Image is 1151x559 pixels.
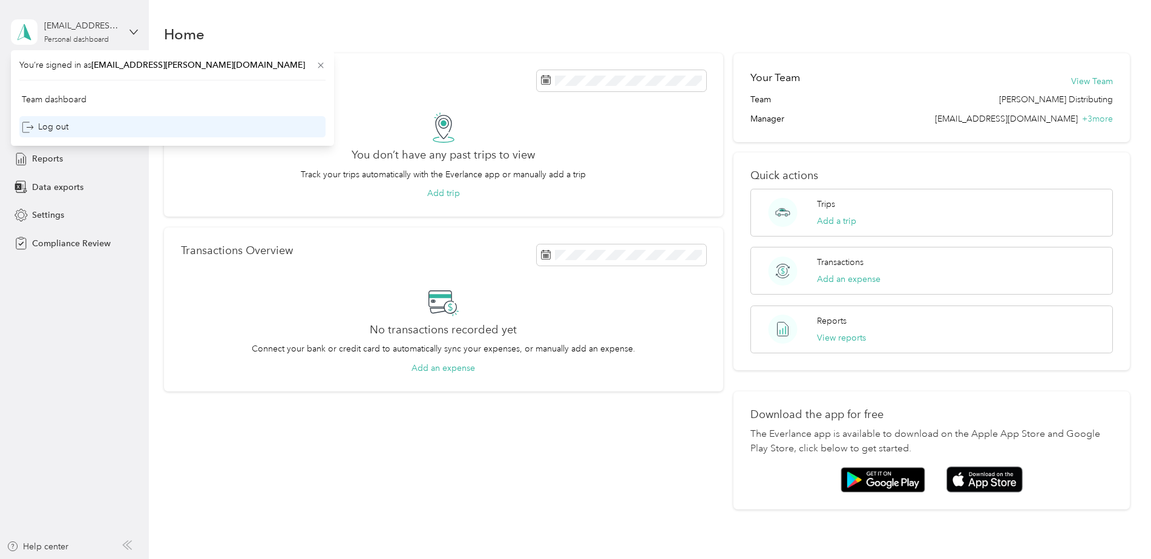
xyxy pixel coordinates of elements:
[22,93,87,106] div: Team dashboard
[750,93,771,106] span: Team
[750,169,1113,182] p: Quick actions
[412,362,475,374] button: Add an expense
[946,466,1023,492] img: App store
[817,256,864,269] p: Transactions
[750,427,1113,456] p: The Everlance app is available to download on the Apple App Store and Google Play Store, click be...
[935,114,1078,124] span: [EMAIL_ADDRESS][DOMAIN_NAME]
[32,237,111,250] span: Compliance Review
[91,60,305,70] span: [EMAIL_ADDRESS][PERSON_NAME][DOMAIN_NAME]
[252,342,635,355] p: Connect your bank or credit card to automatically sync your expenses, or manually add an expense.
[301,168,586,181] p: Track your trips automatically with the Everlance app or manually add a trip
[1083,491,1151,559] iframe: Everlance-gr Chat Button Frame
[750,70,800,85] h2: Your Team
[817,198,835,211] p: Trips
[32,152,63,165] span: Reports
[750,408,1113,421] p: Download the app for free
[1071,75,1113,88] button: View Team
[817,273,880,286] button: Add an expense
[999,93,1113,106] span: [PERSON_NAME] Distributing
[19,59,326,71] span: You’re signed in as
[370,324,517,336] h2: No transactions recorded yet
[32,181,84,194] span: Data exports
[750,113,784,125] span: Manager
[7,540,68,553] button: Help center
[817,332,866,344] button: View reports
[181,244,293,257] p: Transactions Overview
[817,315,847,327] p: Reports
[44,36,109,44] div: Personal dashboard
[164,28,205,41] h1: Home
[841,467,925,492] img: Google play
[32,209,64,221] span: Settings
[427,187,460,200] button: Add trip
[22,120,68,133] div: Log out
[817,215,856,227] button: Add a trip
[1082,114,1113,124] span: + 3 more
[44,19,120,32] div: [EMAIL_ADDRESS][PERSON_NAME][DOMAIN_NAME]
[352,149,535,162] h2: You don’t have any past trips to view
